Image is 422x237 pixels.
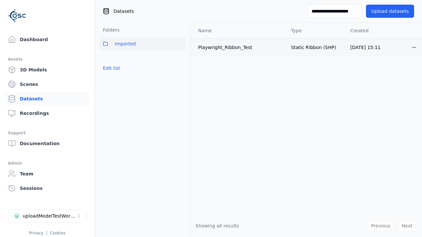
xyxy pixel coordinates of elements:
[113,8,134,14] span: Datasets
[286,39,345,56] td: Static Ribbon (SHP)
[286,23,345,39] th: Type
[198,44,281,51] div: Playwright_Ribbon_Test
[5,63,89,76] a: 3D Models
[5,33,89,46] a: Dashboard
[14,213,20,219] div: u
[5,182,89,195] a: Sessions
[46,231,47,235] span: |
[345,23,406,39] th: Created
[8,209,87,223] button: Select a workspace
[190,23,286,39] th: Name
[366,5,414,18] button: Upload datasets
[50,231,66,235] a: Cookies
[8,129,87,137] div: Support
[196,223,239,228] span: Showing all results
[99,62,124,74] button: Edit list
[29,231,43,235] a: Privacy
[99,37,186,50] button: Imported
[8,7,26,25] img: Logo
[350,45,380,50] span: [DATE] 15:11
[115,40,136,48] span: Imported
[99,27,120,33] h3: Folders
[8,55,87,63] div: Assets
[5,107,89,120] a: Recordings
[5,137,89,150] a: Documentation
[5,92,89,105] a: Datasets
[8,159,87,167] div: Admin
[23,213,76,219] div: uploadModelTestWorkspace
[5,167,89,180] a: Team
[5,78,89,91] a: Scenes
